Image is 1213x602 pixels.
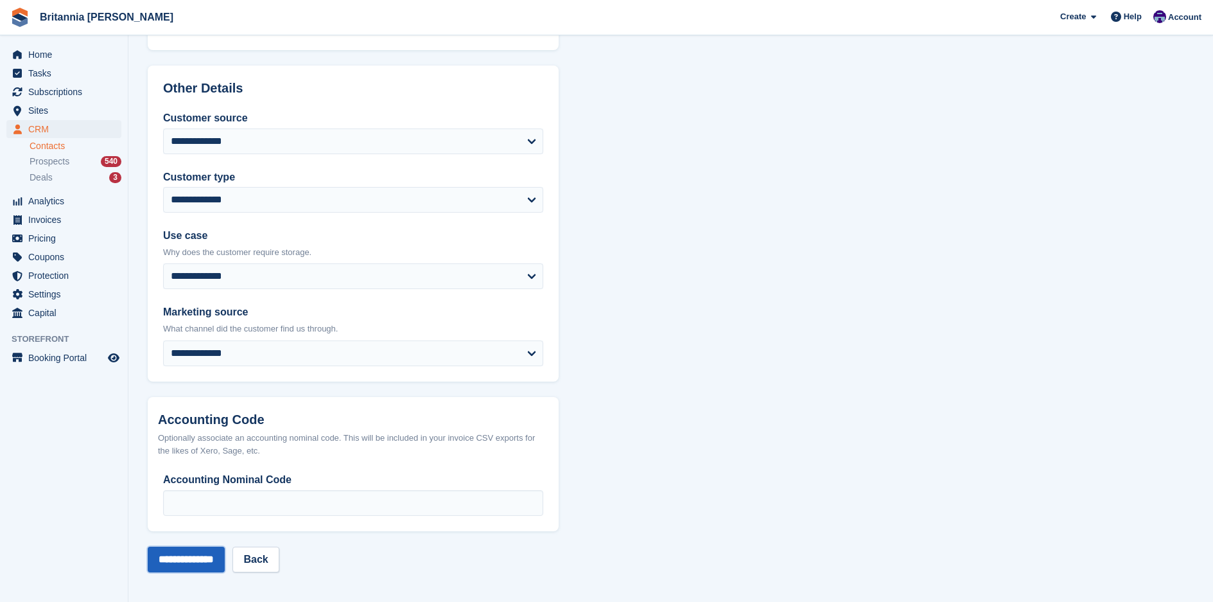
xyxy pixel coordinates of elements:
[30,172,53,184] span: Deals
[6,267,121,285] a: menu
[6,229,121,247] a: menu
[28,46,105,64] span: Home
[12,333,128,346] span: Storefront
[28,349,105,367] span: Booking Portal
[6,102,121,120] a: menu
[163,111,543,126] label: Customer source
[28,192,105,210] span: Analytics
[1124,10,1142,23] span: Help
[163,170,543,185] label: Customer type
[28,83,105,101] span: Subscriptions
[28,267,105,285] span: Protection
[10,8,30,27] img: stora-icon-8386f47178a22dfd0bd8f6a31ec36ba5ce8667c1dd55bd0f319d3a0aa187defe.svg
[6,46,121,64] a: menu
[232,547,279,572] a: Back
[106,350,121,366] a: Preview store
[28,285,105,303] span: Settings
[6,83,121,101] a: menu
[6,248,121,266] a: menu
[28,304,105,322] span: Capital
[6,285,121,303] a: menu
[6,120,121,138] a: menu
[6,211,121,229] a: menu
[163,228,543,243] label: Use case
[1153,10,1166,23] img: Cameron Ballard
[35,6,179,28] a: Britannia [PERSON_NAME]
[28,248,105,266] span: Coupons
[163,305,543,320] label: Marketing source
[6,349,121,367] a: menu
[28,102,105,120] span: Sites
[28,211,105,229] span: Invoices
[163,323,543,335] p: What channel did the customer find us through.
[28,120,105,138] span: CRM
[30,171,121,184] a: Deals 3
[30,155,69,168] span: Prospects
[163,472,543,488] label: Accounting Nominal Code
[158,432,548,457] div: Optionally associate an accounting nominal code. This will be included in your invoice CSV export...
[30,155,121,168] a: Prospects 540
[6,64,121,82] a: menu
[163,81,543,96] h2: Other Details
[30,140,121,152] a: Contacts
[158,412,548,427] h2: Accounting Code
[109,172,121,183] div: 3
[28,229,105,247] span: Pricing
[6,304,121,322] a: menu
[28,64,105,82] span: Tasks
[6,192,121,210] a: menu
[163,246,543,259] p: Why does the customer require storage.
[1168,11,1201,24] span: Account
[1060,10,1086,23] span: Create
[101,156,121,167] div: 540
